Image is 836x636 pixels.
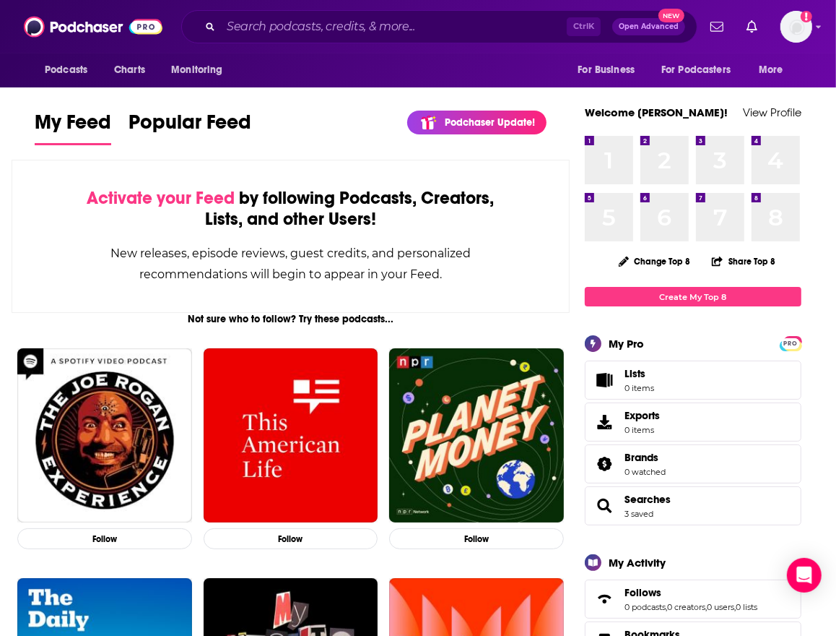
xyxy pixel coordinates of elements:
span: Brands [585,444,801,484]
span: , [666,602,667,612]
span: Exports [624,409,660,422]
a: 3 saved [624,509,653,519]
button: Follow [389,528,564,549]
a: Exports [585,403,801,442]
span: 0 items [624,383,654,393]
a: Lists [585,361,801,400]
span: PRO [782,338,799,349]
img: User Profile [780,11,812,43]
span: Searches [585,486,801,525]
div: Not sure who to follow? Try these podcasts... [12,313,570,325]
span: Brands [624,451,658,464]
a: 0 users [707,602,734,612]
a: Show notifications dropdown [705,14,729,39]
img: Planet Money [389,348,564,523]
span: Lists [590,370,619,390]
div: My Activity [609,556,666,570]
a: My Feed [35,110,111,145]
button: Follow [204,528,378,549]
a: Popular Feed [129,110,251,145]
span: Follows [624,586,661,599]
a: Brands [590,454,619,474]
div: Open Intercom Messenger [787,558,822,593]
img: This American Life [204,348,378,523]
button: Open AdvancedNew [612,18,685,35]
a: 0 lists [736,602,757,612]
span: , [705,602,707,612]
span: My Feed [35,110,111,143]
span: Lists [624,367,654,380]
span: Podcasts [45,60,87,80]
span: Monitoring [171,60,222,80]
span: Exports [590,412,619,432]
button: open menu [749,56,801,84]
a: 0 creators [667,602,705,612]
a: Create My Top 8 [585,287,801,306]
span: Open Advanced [619,23,679,30]
a: Brands [624,451,666,464]
input: Search podcasts, credits, & more... [221,15,567,38]
span: More [759,60,783,80]
div: My Pro [609,337,644,351]
button: open menu [567,56,653,84]
img: Podchaser - Follow, Share and Rate Podcasts [24,13,162,40]
span: For Business [578,60,635,80]
span: Charts [114,60,145,80]
svg: Add a profile image [801,11,812,22]
a: Welcome [PERSON_NAME]! [585,106,728,119]
span: New [658,9,684,22]
span: For Podcasters [661,60,731,80]
button: Show profile menu [780,11,812,43]
p: Podchaser Update! [445,116,535,129]
button: open menu [35,56,106,84]
a: Searches [624,493,671,506]
a: Charts [105,56,154,84]
span: Follows [585,580,801,619]
div: Search podcasts, credits, & more... [181,10,697,43]
button: Change Top 8 [610,252,700,270]
span: Ctrl K [567,17,601,36]
a: 0 podcasts [624,602,666,612]
span: Logged in as caitmwalters [780,11,812,43]
span: , [734,602,736,612]
span: Activate your Feed [87,187,235,209]
span: Popular Feed [129,110,251,143]
div: by following Podcasts, Creators, Lists, and other Users! [84,188,497,230]
a: Follows [624,586,757,599]
img: The Joe Rogan Experience [17,348,192,523]
button: Follow [17,528,192,549]
span: 0 items [624,425,660,435]
button: open menu [161,56,241,84]
button: open menu [652,56,752,84]
a: 0 watched [624,467,666,477]
button: Share Top 8 [711,247,776,275]
a: Follows [590,589,619,609]
a: PRO [782,338,799,348]
div: New releases, episode reviews, guest credits, and personalized recommendations will begin to appe... [84,243,497,285]
a: Searches [590,496,619,516]
a: View Profile [743,106,801,119]
a: Show notifications dropdown [741,14,763,39]
span: Lists [624,367,645,380]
